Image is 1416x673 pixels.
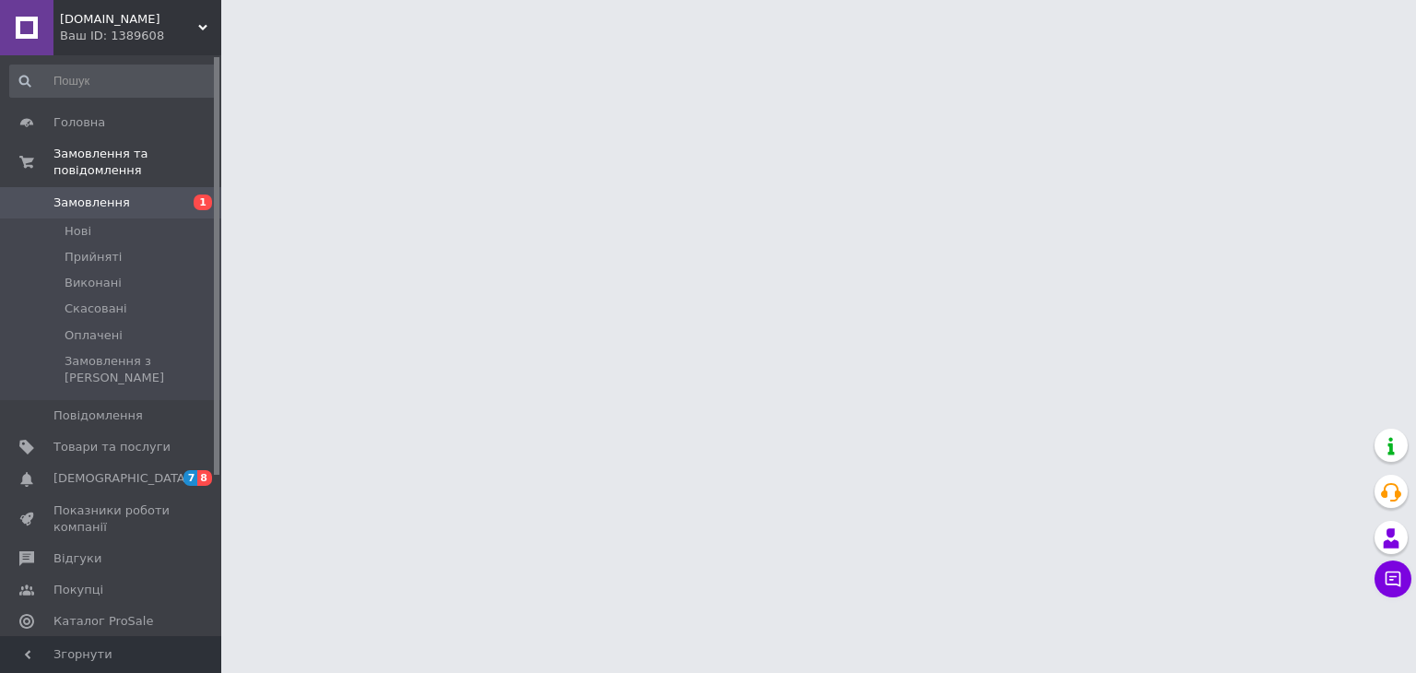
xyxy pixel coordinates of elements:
[183,470,198,486] span: 7
[60,28,221,44] div: Ваш ID: 1389608
[53,550,101,567] span: Відгуки
[53,613,153,630] span: Каталог ProSale
[65,353,216,386] span: Замовлення з [PERSON_NAME]
[53,407,143,424] span: Повідомлення
[65,249,122,266] span: Прийняті
[53,146,221,179] span: Замовлення та повідомлення
[1375,561,1411,597] button: Чат з покупцем
[53,470,190,487] span: [DEMOGRAPHIC_DATA]
[197,470,212,486] span: 8
[53,439,171,455] span: Товари та послуги
[53,114,105,131] span: Головна
[53,195,130,211] span: Замовлення
[9,65,218,98] input: Пошук
[65,223,91,240] span: Нові
[53,582,103,598] span: Покупці
[65,327,123,344] span: Оплачені
[60,11,198,28] span: SmartShop.kr.ua
[65,301,127,317] span: Скасовані
[53,502,171,536] span: Показники роботи компанії
[194,195,212,210] span: 1
[65,275,122,291] span: Виконані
